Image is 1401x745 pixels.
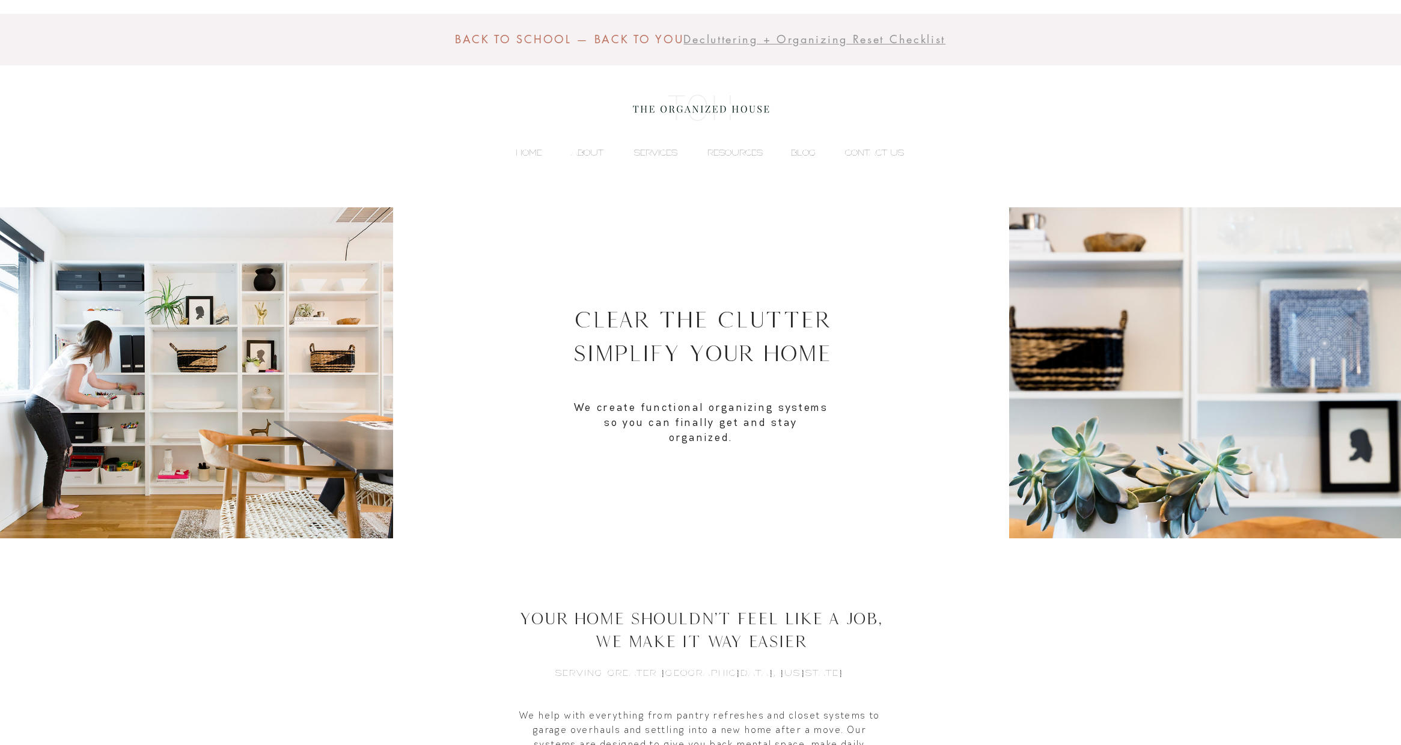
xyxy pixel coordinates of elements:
[627,84,775,132] img: the organized house
[609,144,683,162] a: SERVICES
[683,144,769,162] a: RESOURCES
[565,144,609,162] p: ABOUT
[572,400,830,445] p: We create functional organizing systems so you can finally get and stay organized.
[822,144,910,162] a: CONTACT US
[573,306,831,366] span: Clear The Clutter Simplify Your Home
[769,144,822,162] a: BLOG
[785,144,822,162] p: BLOG
[839,144,910,162] p: CONTACT US
[548,144,609,162] a: ABOUT
[510,144,548,162] p: HOME
[455,32,684,46] span: BACK TO SCHOOL — BACK TO YOU
[507,607,894,653] h2: Your Home Shouldn't Feel Like A Job, We Make It Way EasieR
[492,144,548,162] a: HOME
[683,32,945,46] a: Decluttering + Organizing Reset Checklist
[492,144,910,162] nav: Site
[513,667,886,680] h6: SERVING GREATER [GEOGRAPHIC_DATA], [US_STATE]
[628,144,683,162] p: SERVICES
[701,144,769,162] p: RESOURCES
